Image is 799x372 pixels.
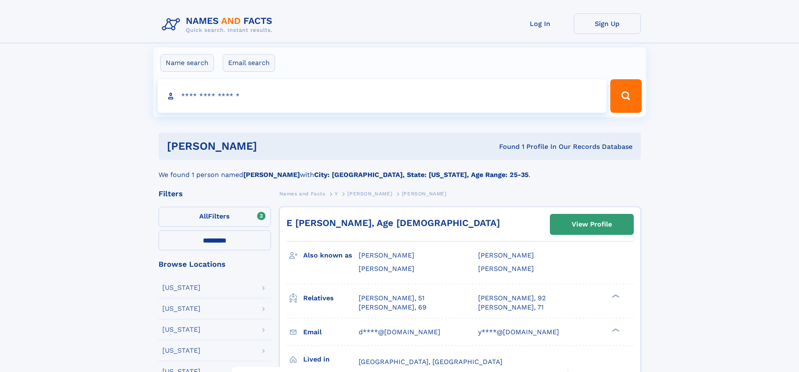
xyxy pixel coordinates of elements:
[335,191,338,197] span: Y
[359,294,424,303] a: [PERSON_NAME], 51
[610,327,620,333] div: ❯
[314,171,528,179] b: City: [GEOGRAPHIC_DATA], State: [US_STATE], Age Range: 25-35
[159,190,271,198] div: Filters
[478,294,546,303] a: [PERSON_NAME], 92
[167,141,378,151] h1: [PERSON_NAME]
[347,188,392,199] a: [PERSON_NAME]
[162,347,200,354] div: [US_STATE]
[286,218,500,228] a: E [PERSON_NAME], Age [DEMOGRAPHIC_DATA]
[162,326,200,333] div: [US_STATE]
[478,303,544,312] a: [PERSON_NAME], 71
[199,212,208,220] span: All
[158,79,607,113] input: search input
[347,191,392,197] span: [PERSON_NAME]
[359,358,502,366] span: [GEOGRAPHIC_DATA], [GEOGRAPHIC_DATA]
[572,215,612,234] div: View Profile
[243,171,300,179] b: [PERSON_NAME]
[478,265,534,273] span: [PERSON_NAME]
[279,188,325,199] a: Names and Facts
[160,54,214,72] label: Name search
[159,260,271,268] div: Browse Locations
[335,188,338,199] a: Y
[507,13,574,34] a: Log In
[159,207,271,227] label: Filters
[162,305,200,312] div: [US_STATE]
[574,13,641,34] a: Sign Up
[303,325,359,339] h3: Email
[478,251,534,259] span: [PERSON_NAME]
[303,291,359,305] h3: Relatives
[162,284,200,291] div: [US_STATE]
[159,160,641,180] div: We found 1 person named with .
[303,352,359,367] h3: Lived in
[550,214,633,234] a: View Profile
[610,293,620,299] div: ❯
[378,142,632,151] div: Found 1 Profile In Our Records Database
[159,13,279,36] img: Logo Names and Facts
[359,251,414,259] span: [PERSON_NAME]
[359,303,427,312] a: [PERSON_NAME], 69
[223,54,275,72] label: Email search
[402,191,447,197] span: [PERSON_NAME]
[610,79,641,113] button: Search Button
[303,248,359,263] h3: Also known as
[359,265,414,273] span: [PERSON_NAME]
